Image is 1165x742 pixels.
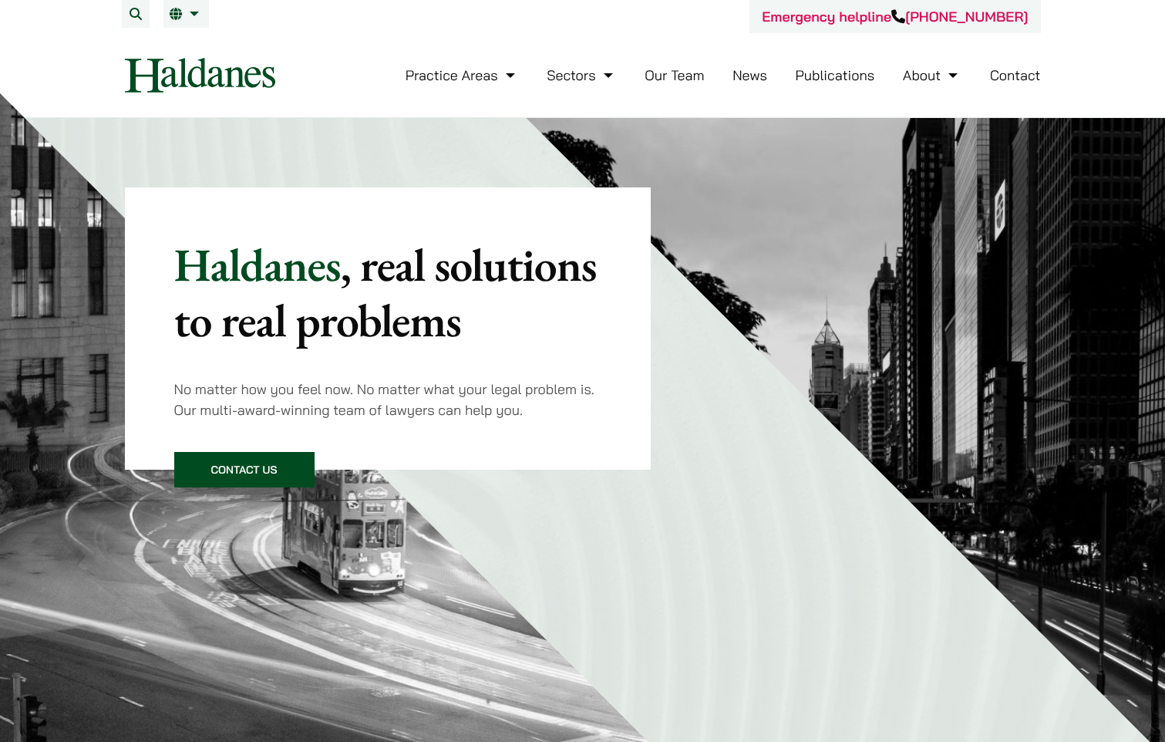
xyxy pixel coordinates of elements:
a: Our Team [645,66,704,84]
a: Sectors [547,66,616,84]
a: Publications [796,66,875,84]
a: News [732,66,767,84]
p: Haldanes [174,237,602,348]
a: About [903,66,961,84]
a: Contact [990,66,1041,84]
mark: , real solutions to real problems [174,234,597,350]
p: No matter how you feel now. No matter what your legal problem is. Our multi-award-winning team of... [174,379,602,420]
img: Logo of Haldanes [125,58,275,93]
a: Contact Us [174,452,315,487]
a: Practice Areas [406,66,519,84]
a: Emergency helpline[PHONE_NUMBER] [762,8,1028,25]
a: EN [170,8,203,20]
